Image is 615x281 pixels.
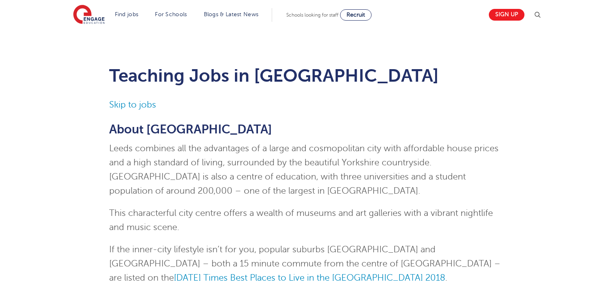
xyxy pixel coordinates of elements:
a: For Schools [155,11,187,17]
span: This characterful city centre offers a wealth of museums and art galleries with a vibrant nightli... [109,208,493,232]
a: Find jobs [115,11,139,17]
span: Schools looking for staff [286,12,338,18]
a: Recruit [340,9,372,21]
a: Skip to jobs [109,100,156,110]
h1: Teaching Jobs in [GEOGRAPHIC_DATA] [109,65,506,86]
span: Leeds combines all the advantages of a large and cosmopolitan city with affordable house prices a... [109,144,499,196]
a: Blogs & Latest News [204,11,259,17]
span: About [GEOGRAPHIC_DATA] [109,123,272,136]
a: Sign up [489,9,524,21]
img: Engage Education [73,5,105,25]
span: Recruit [347,12,365,18]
